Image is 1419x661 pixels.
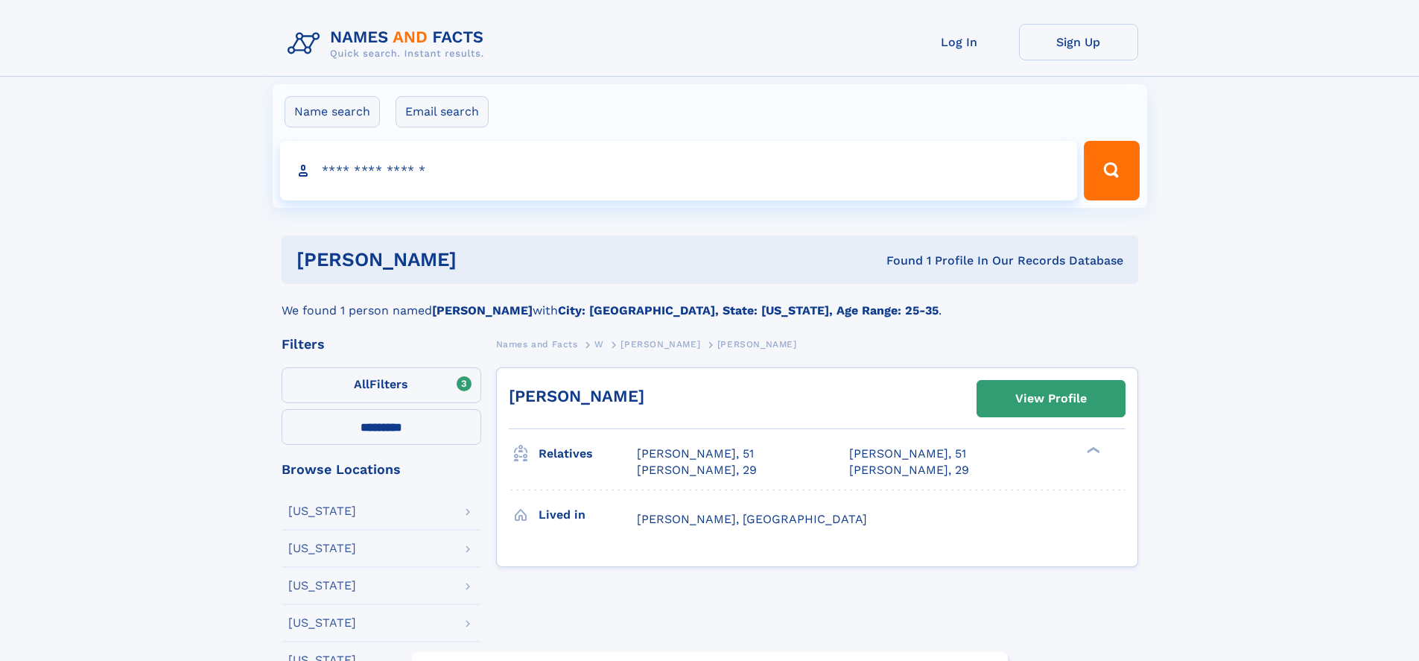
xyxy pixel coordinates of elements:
a: [PERSON_NAME], 29 [849,462,969,478]
b: [PERSON_NAME] [432,303,533,317]
div: Filters [282,338,481,351]
a: Log In [900,24,1019,60]
div: We found 1 person named with . [282,284,1138,320]
h3: Relatives [539,441,637,467]
b: City: [GEOGRAPHIC_DATA], State: [US_STATE], Age Range: 25-35 [558,303,939,317]
a: [PERSON_NAME], 51 [849,446,966,462]
input: search input [280,141,1078,200]
img: Logo Names and Facts [282,24,496,64]
div: View Profile [1015,382,1087,416]
label: Email search [396,96,489,127]
span: W [594,339,604,350]
div: [US_STATE] [288,617,356,629]
a: Names and Facts [496,335,578,353]
span: [PERSON_NAME] [717,339,797,350]
span: All [354,377,369,391]
h3: Lived in [539,502,637,528]
a: View Profile [977,381,1125,417]
div: Found 1 Profile In Our Records Database [671,253,1123,269]
div: [US_STATE] [288,580,356,592]
div: Browse Locations [282,463,481,476]
label: Filters [282,367,481,403]
a: Sign Up [1019,24,1138,60]
a: [PERSON_NAME] [620,335,700,353]
div: [US_STATE] [288,543,356,554]
button: Search Button [1084,141,1139,200]
span: [PERSON_NAME], [GEOGRAPHIC_DATA] [637,512,867,526]
label: Name search [285,96,380,127]
a: [PERSON_NAME] [509,387,644,405]
div: ❯ [1083,446,1101,455]
a: [PERSON_NAME], 29 [637,462,757,478]
div: [US_STATE] [288,505,356,517]
span: [PERSON_NAME] [620,339,700,350]
a: W [594,335,604,353]
h1: [PERSON_NAME] [296,250,672,269]
a: [PERSON_NAME], 51 [637,446,754,462]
